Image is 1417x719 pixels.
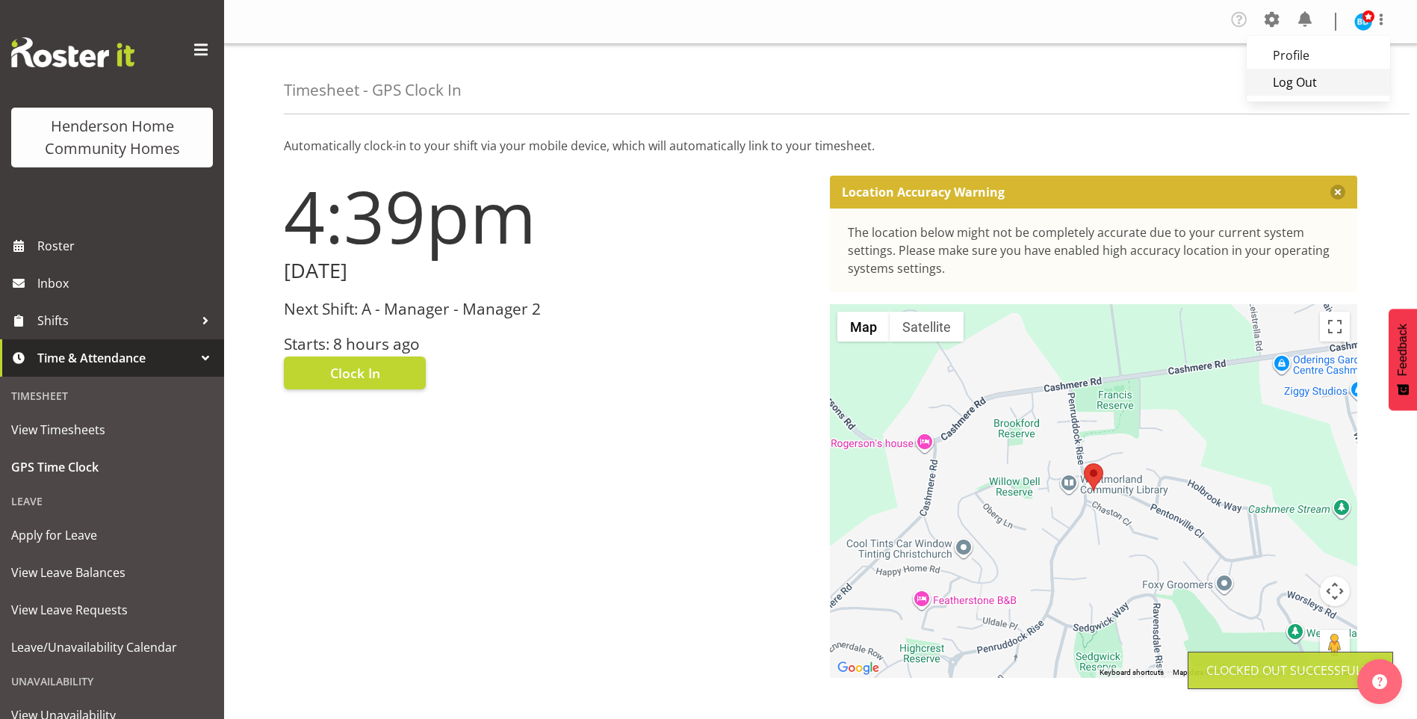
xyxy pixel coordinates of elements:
div: Clocked out Successfully [1206,661,1374,679]
a: View Timesheets [4,411,220,448]
span: GPS Time Clock [11,456,213,478]
button: Toggle fullscreen view [1320,312,1350,342]
a: Apply for Leave [4,516,220,554]
div: Unavailability [4,666,220,697]
button: Keyboard shortcuts [1100,667,1164,678]
h3: Next Shift: A - Manager - Manager 2 [284,300,812,318]
h2: [DATE] [284,259,812,283]
h4: Timesheet - GPS Clock In [284,81,462,99]
a: GPS Time Clock [4,448,220,486]
span: Map data ©2025 Google [1173,668,1254,676]
a: View Leave Balances [4,554,220,591]
h3: Starts: 8 hours ago [284,336,812,353]
button: Show satellite imagery [890,312,964,342]
span: Leave/Unavailability Calendar [11,636,213,658]
img: help-xxl-2.png [1372,674,1387,689]
span: Clock In [330,363,380,383]
div: Henderson Home Community Homes [26,115,198,160]
span: Time & Attendance [37,347,194,369]
span: Apply for Leave [11,524,213,546]
button: Show street map [837,312,890,342]
button: Drag Pegman onto the map to open Street View [1320,630,1350,660]
button: Map camera controls [1320,576,1350,606]
img: Rosterit website logo [11,37,134,67]
div: Leave [4,486,220,516]
p: Location Accuracy Warning [842,185,1005,200]
span: View Leave Balances [11,561,213,584]
button: Clock In [284,357,426,389]
button: Close message [1330,185,1345,200]
a: Profile [1247,42,1390,69]
span: Roster [37,235,217,257]
span: View Leave Requests [11,599,213,621]
div: The location below might not be completely accurate due to your current system settings. Please m... [848,223,1340,277]
a: Open this area in Google Maps (opens a new window) [834,658,883,678]
span: Feedback [1396,324,1410,376]
h1: 4:39pm [284,176,812,256]
a: Leave/Unavailability Calendar [4,629,220,666]
a: Log Out [1247,69,1390,96]
p: Automatically clock-in to your shift via your mobile device, which will automatically link to you... [284,137,1357,155]
div: Timesheet [4,380,220,411]
span: View Timesheets [11,419,213,441]
button: Feedback - Show survey [1389,309,1417,410]
a: View Leave Requests [4,591,220,629]
img: Google [834,658,883,678]
span: Inbox [37,272,217,294]
span: Shifts [37,309,194,332]
img: barbara-dunlop8515.jpg [1354,13,1372,31]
